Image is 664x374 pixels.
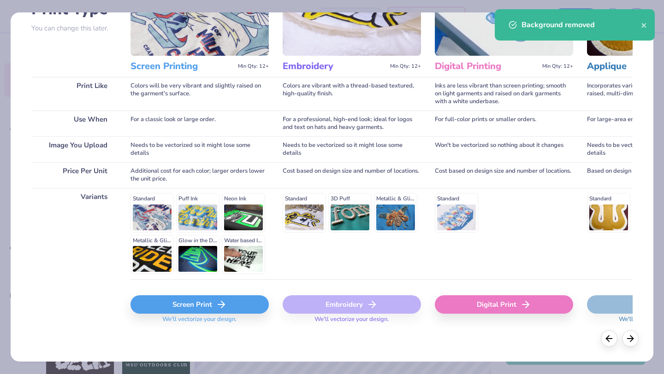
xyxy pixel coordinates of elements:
[435,77,573,111] div: Inks are less vibrant than screen printing; smooth on light garments and raised on dark garments ...
[435,60,539,72] h3: Digital Printing
[435,136,573,162] div: Won't be vectorized so nothing about it changes
[130,136,269,162] div: Needs to be vectorized so it might lose some details
[283,295,421,314] div: Embroidery
[283,77,421,111] div: Colors are vibrant with a thread-based textured, high-quality finish.
[130,162,269,188] div: Additional cost for each color; larger orders lower the unit price.
[31,136,117,162] div: Image You Upload
[238,63,269,70] span: Min Qty: 12+
[31,77,117,111] div: Print Like
[435,295,573,314] div: Digital Print
[130,77,269,111] div: Colors will be very vibrant and slightly raised on the garment's surface.
[31,24,117,32] p: You can change this later.
[283,136,421,162] div: Needs to be vectorized so it might lose some details
[130,111,269,136] div: For a classic look or large order.
[390,63,421,70] span: Min Qty: 12+
[31,111,117,136] div: Use When
[159,316,240,329] span: We'll vectorize your design.
[31,162,117,188] div: Price Per Unit
[435,162,573,188] div: Cost based on design size and number of locations.
[283,162,421,188] div: Cost based on design size and number of locations.
[435,111,573,136] div: For full-color prints or smaller orders.
[522,19,641,30] div: Background removed
[641,19,647,30] button: close
[542,63,573,70] span: Min Qty: 12+
[130,295,269,314] div: Screen Print
[31,188,117,279] div: Variants
[311,316,392,329] span: We'll vectorize your design.
[130,60,234,72] h3: Screen Printing
[283,60,386,72] h3: Embroidery
[283,111,421,136] div: For a professional, high-end look; ideal for logos and text on hats and heavy garments.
